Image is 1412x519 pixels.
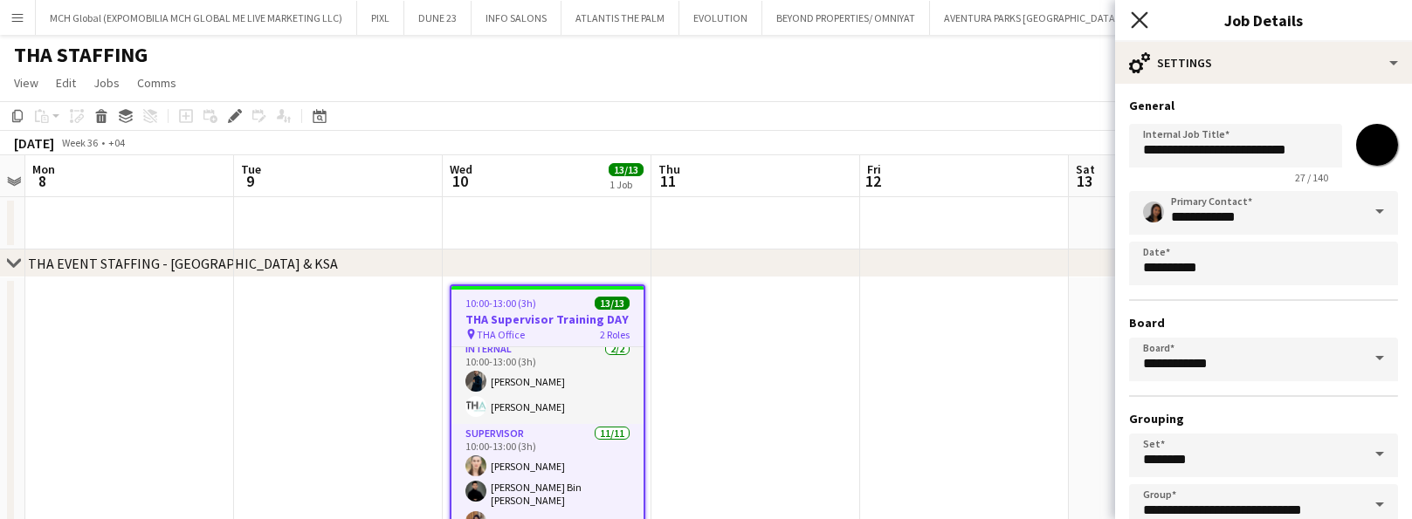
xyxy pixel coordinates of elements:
span: 10 [447,171,472,191]
span: 2 Roles [600,328,630,341]
span: 13/13 [609,163,644,176]
h3: General [1129,98,1398,113]
span: Thu [658,161,680,177]
span: Sat [1076,161,1095,177]
app-card-role: Internal2/210:00-13:00 (3h)[PERSON_NAME][PERSON_NAME] [451,339,644,424]
div: Settings [1115,42,1412,84]
span: 9 [238,171,261,191]
span: 13/13 [595,297,630,310]
span: THA Office [477,328,525,341]
span: Mon [32,161,55,177]
h3: THA Supervisor Training DAY [451,311,644,327]
button: MCH Global (EXPOMOBILIA MCH GLOBAL ME LIVE MARKETING LLC) [36,1,357,35]
span: 12 [864,171,881,191]
div: [DATE] [14,134,54,152]
button: ATLANTIS THE PALM [561,1,679,35]
span: View [14,75,38,91]
span: 8 [30,171,55,191]
h3: Board [1129,315,1398,331]
a: Jobs [86,72,127,94]
span: Fri [867,161,881,177]
span: 13 [1073,171,1095,191]
button: EVOLUTION [679,1,762,35]
span: 27 / 140 [1281,171,1342,184]
span: Comms [137,75,176,91]
span: Week 36 [58,136,101,149]
button: DUNE 23 [404,1,472,35]
a: Edit [49,72,83,94]
span: 11 [656,171,680,191]
button: INFO SALONS [472,1,561,35]
div: THA EVENT STAFFING - [GEOGRAPHIC_DATA] & KSA [28,255,338,272]
div: 1 Job [610,178,643,191]
span: 10:00-13:00 (3h) [465,297,536,310]
span: Wed [450,161,472,177]
h3: Job Details [1115,9,1412,31]
div: +04 [108,136,125,149]
span: Jobs [93,75,120,91]
button: PIXL [357,1,404,35]
a: Comms [130,72,183,94]
button: BEYOND PROPERTIES/ OMNIYAT [762,1,930,35]
span: Edit [56,75,76,91]
h3: Grouping [1129,411,1398,427]
span: Tue [241,161,261,177]
button: AVENTURA PARKS [GEOGRAPHIC_DATA] [930,1,1133,35]
h1: THA STAFFING [14,42,148,68]
a: View [7,72,45,94]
